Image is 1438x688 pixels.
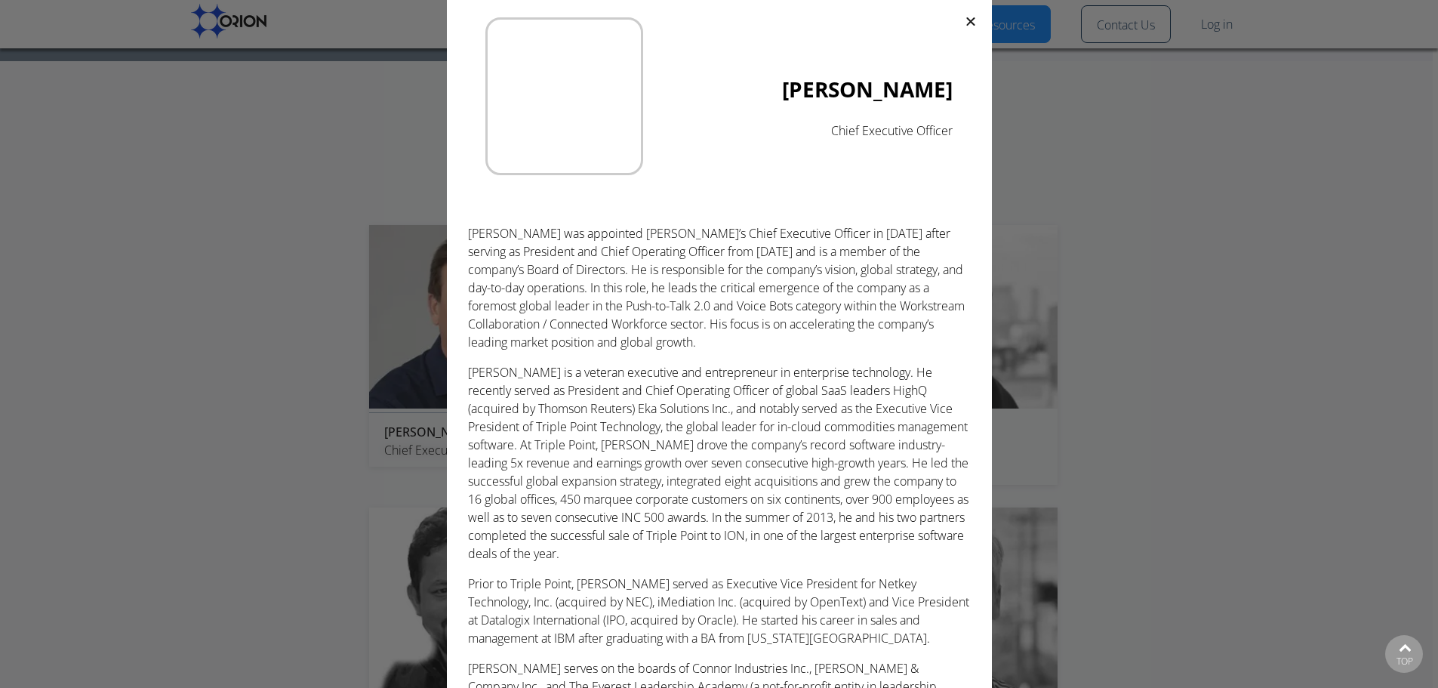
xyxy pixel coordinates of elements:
p: Prior to Triple Point, [PERSON_NAME] served as Executive Vice President for Netkey Technology, In... [468,575,969,647]
img: Gregory Taylor [485,17,643,175]
iframe: Chat Widget [1166,513,1438,688]
p: Chief Executive Officer [643,122,952,140]
p: [PERSON_NAME] is a veteran executive and entrepreneur in enterprise technology. He recently serve... [468,363,969,563]
b: [PERSON_NAME] [782,75,953,103]
a: Close [965,15,977,28]
p: [PERSON_NAME] was appointed [PERSON_NAME]’s Chief Executive Officer in [DATE] after serving as Pr... [468,224,969,351]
